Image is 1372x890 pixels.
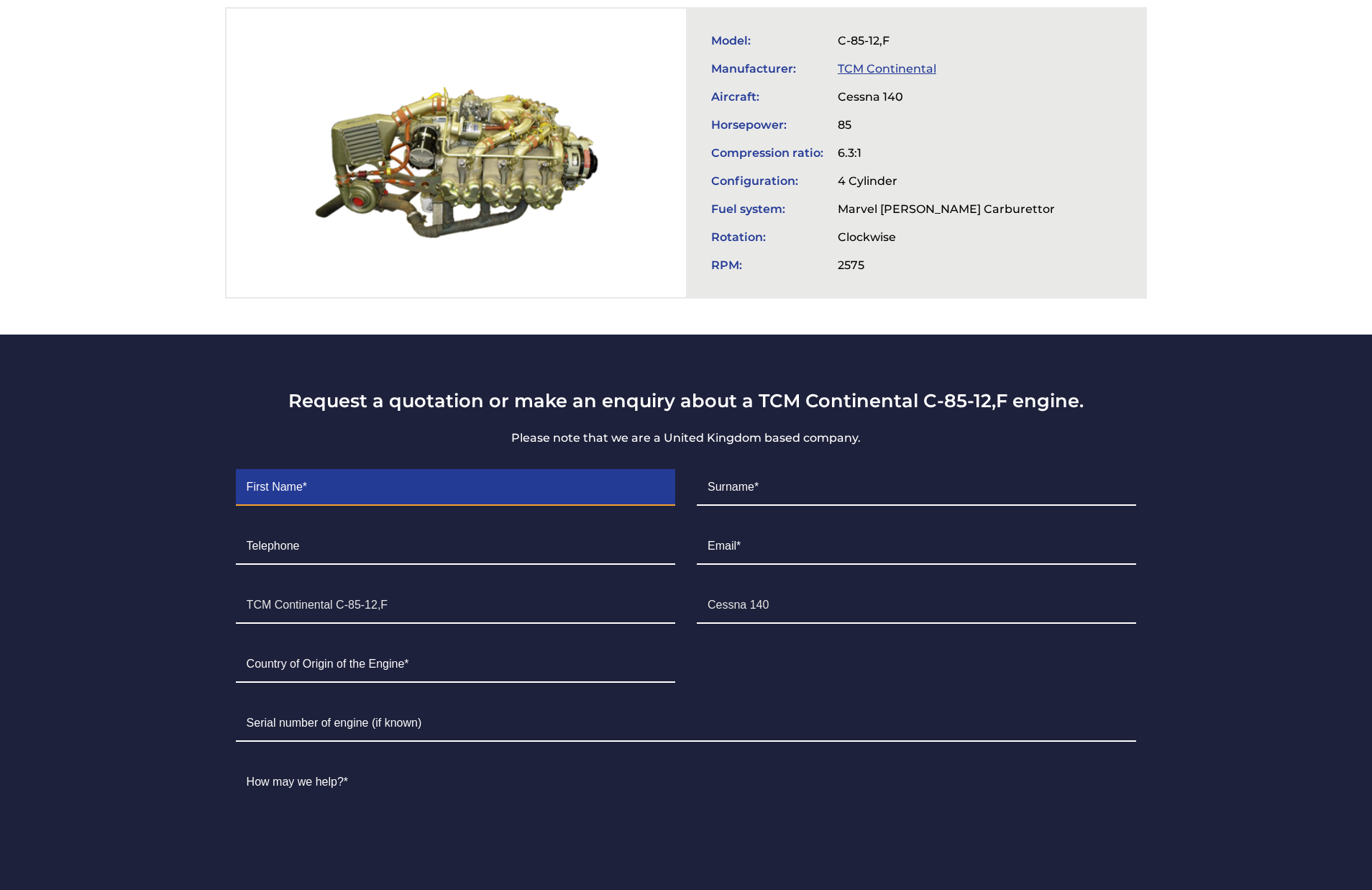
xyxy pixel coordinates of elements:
[831,223,1062,251] td: Clockwise
[225,389,1148,412] h3: Request a quotation or make an enquiry about a TCM Continental C-85-12,F engine.
[697,470,1136,506] input: Surname*
[831,251,1062,279] td: 2575
[704,195,831,223] td: Fuel system:
[236,706,1137,742] input: Serial number of engine (if known)
[831,167,1062,195] td: 4 Cylinder
[697,588,1136,624] input: Aircraft
[704,139,831,167] td: Compression ratio:
[236,470,675,506] input: First Name*
[831,27,1062,55] td: C-85-12,F
[704,83,831,111] td: Aircraft:
[838,62,936,76] a: TCM Continental
[704,167,831,195] td: Configuration:
[831,111,1062,139] td: 85
[704,55,831,83] td: Manufacturer:
[236,529,675,565] input: Telephone
[697,529,1136,565] input: Email*
[831,195,1062,223] td: Marvel [PERSON_NAME] Carburettor
[704,223,831,251] td: Rotation:
[704,251,831,279] td: RPM:
[831,139,1062,167] td: 6.3:1
[704,27,831,55] td: Model:
[704,111,831,139] td: Horsepower:
[225,430,1148,447] p: Please note that we are a United Kingdom based company.
[831,83,1062,111] td: Cessna 140
[236,647,675,683] input: Country of Origin of the Engine*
